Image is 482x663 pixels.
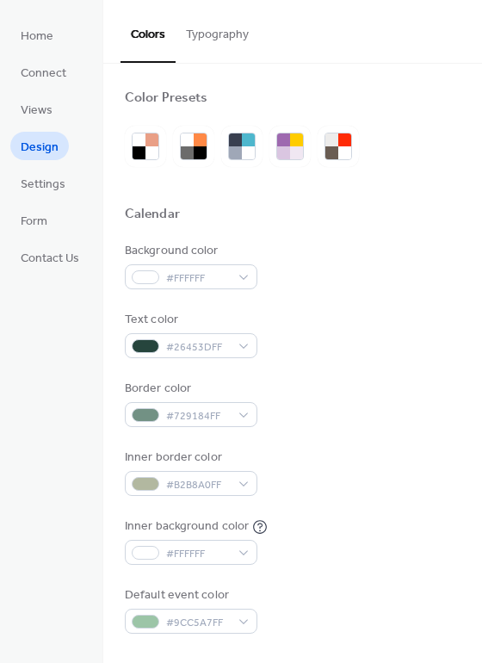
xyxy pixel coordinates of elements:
div: Color Presets [125,90,207,108]
span: Design [21,139,59,157]
div: Text color [125,311,254,329]
span: #FFFFFF [166,545,230,563]
a: Design [10,132,69,160]
a: Connect [10,58,77,86]
div: Background color [125,242,254,260]
span: Views [21,102,53,120]
span: Home [21,28,53,46]
a: Views [10,95,63,123]
span: Connect [21,65,66,83]
div: Inner background color [125,517,249,536]
span: #FFFFFF [166,270,230,288]
div: Calendar [125,206,180,224]
a: Form [10,206,58,234]
span: #26453DFF [166,338,230,356]
span: Settings [21,176,65,194]
span: Contact Us [21,250,79,268]
span: #B2B8A0FF [166,476,230,494]
a: Settings [10,169,76,197]
div: Border color [125,380,254,398]
a: Home [10,21,64,49]
span: #9CC5A7FF [166,614,230,632]
span: #729184FF [166,407,230,425]
div: Inner border color [125,449,254,467]
a: Contact Us [10,243,90,271]
span: Form [21,213,47,231]
div: Default event color [125,586,254,604]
